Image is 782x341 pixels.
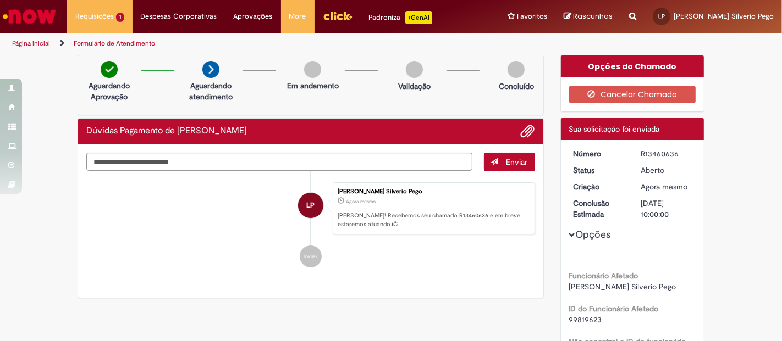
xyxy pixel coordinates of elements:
[338,188,529,195] div: [PERSON_NAME] Silverio Pego
[569,282,676,292] span: [PERSON_NAME] Silverio Pego
[564,12,613,22] a: Rascunhos
[641,182,687,192] time: 29/08/2025 07:58:09
[1,5,58,27] img: ServiceNow
[561,55,704,77] div: Opções do Chamado
[641,165,692,176] div: Aberto
[116,13,124,22] span: 1
[508,61,525,78] img: img-circle-grey.png
[674,12,774,21] span: [PERSON_NAME] Silverio Pego
[569,315,602,325] span: 99819623
[506,157,528,167] span: Enviar
[86,153,472,171] textarea: Digite sua mensagem aqui...
[569,124,660,134] span: Sua solicitação foi enviada
[641,148,692,159] div: R13460636
[565,181,633,192] dt: Criação
[323,8,353,24] img: click_logo_yellow_360x200.png
[369,11,432,24] div: Padroniza
[569,271,638,281] b: Funcionário Afetado
[298,193,323,218] div: Lucas Americo Silverio Pego
[569,86,696,103] button: Cancelar Chamado
[202,61,219,78] img: arrow-next.png
[75,11,114,22] span: Requisições
[234,11,273,22] span: Aprovações
[641,198,692,220] div: [DATE] 10:00:00
[565,198,633,220] dt: Conclusão Estimada
[306,192,315,219] span: LP
[406,61,423,78] img: img-circle-grey.png
[398,81,431,92] p: Validação
[8,33,513,54] ul: Trilhas de página
[346,198,376,205] span: Agora mesmo
[86,126,247,136] h2: Dúvidas Pagamento de Salário Histórico de tíquete
[641,181,692,192] div: 29/08/2025 07:58:09
[573,11,613,21] span: Rascunhos
[565,165,633,176] dt: Status
[86,182,535,235] li: Lucas Americo Silverio Pego
[521,124,535,138] button: Adicionar anexos
[304,61,321,78] img: img-circle-grey.png
[101,61,118,78] img: check-circle-green.png
[346,198,376,205] time: 29/08/2025 07:58:09
[74,39,155,48] a: Formulário de Atendimento
[658,13,665,20] span: LP
[338,211,529,228] p: [PERSON_NAME]! Recebemos seu chamado R13460636 e em breve estaremos atuando.
[517,11,547,22] span: Favoritos
[484,153,535,171] button: Enviar
[287,80,339,91] p: Em andamento
[565,148,633,159] dt: Número
[289,11,306,22] span: More
[569,304,659,314] b: ID do Funcionário Afetado
[12,39,50,48] a: Página inicial
[82,80,136,102] p: Aguardando Aprovação
[184,80,238,102] p: Aguardando atendimento
[641,182,687,192] span: Agora mesmo
[86,171,535,279] ul: Histórico de tíquete
[141,11,217,22] span: Despesas Corporativas
[499,81,534,92] p: Concluído
[405,11,432,24] p: +GenAi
